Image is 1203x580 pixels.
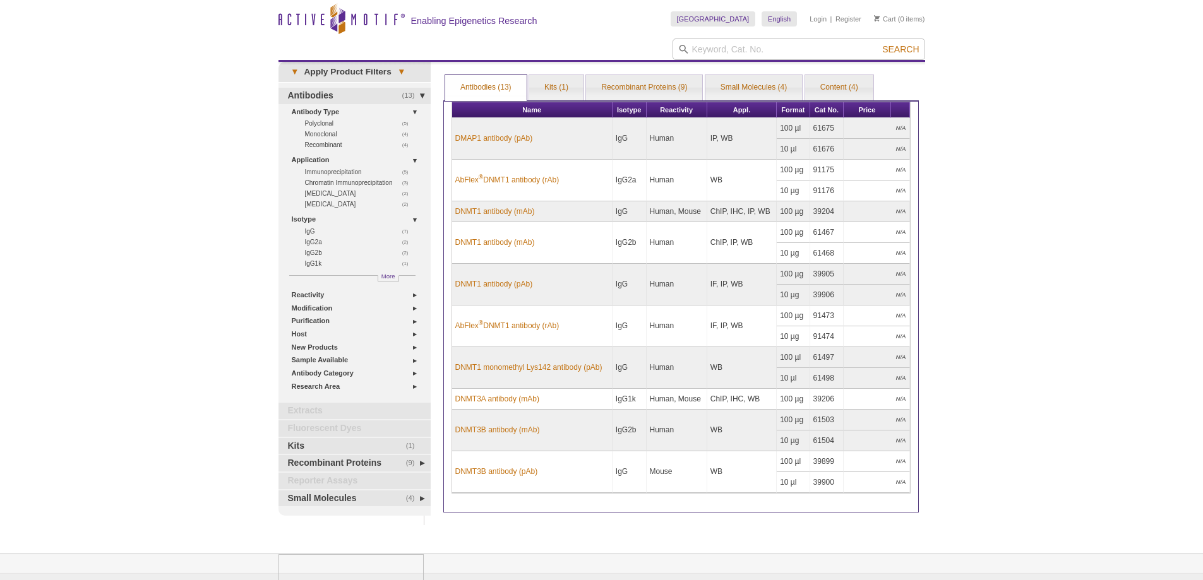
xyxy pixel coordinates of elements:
[305,129,416,139] a: (4)Monoclonal
[278,420,431,437] a: Fluorescent Dyes
[810,451,844,472] td: 39899
[647,222,707,264] td: Human
[835,15,861,23] a: Register
[305,139,416,150] a: (4)Recombinant
[844,139,909,160] td: N/A
[613,118,647,160] td: IgG
[292,341,423,354] a: New Products
[844,451,909,472] td: N/A
[707,305,777,347] td: IF, IP, WB
[777,305,810,326] td: 100 µg
[305,258,416,269] a: (1)IgG1k
[777,222,810,243] td: 100 µg
[278,455,431,471] a: (9)Recombinant Proteins
[406,490,422,507] span: (4)
[278,438,431,454] a: (1)Kits
[810,139,844,160] td: 61676
[707,347,777,389] td: WB
[402,258,416,269] span: (1)
[844,118,909,139] td: N/A
[305,199,416,210] a: (2)[MEDICAL_DATA]
[278,473,431,489] a: Reporter Assays
[844,181,909,201] td: N/A
[777,243,810,264] td: 10 µg
[647,347,707,389] td: Human
[777,285,810,305] td: 10 µg
[402,88,422,104] span: (13)
[777,201,810,222] td: 100 µg
[292,328,423,341] a: Host
[844,222,909,243] td: N/A
[402,177,416,188] span: (3)
[455,466,538,477] a: DNMT3B antibody (pAb)
[647,410,707,451] td: Human
[406,438,422,454] span: (1)
[455,393,539,405] a: DNMT3A antibody (mAb)
[844,201,909,222] td: N/A
[647,160,707,201] td: Human
[402,237,416,247] span: (2)
[292,153,423,167] a: Application
[292,380,423,393] a: Research Area
[707,451,777,493] td: WB
[647,264,707,305] td: Human
[292,302,423,315] a: Modification
[292,367,423,380] a: Antibody Category
[810,326,844,347] td: 91474
[292,353,423,367] a: Sample Available
[810,160,844,181] td: 91175
[810,201,844,222] td: 39204
[278,403,431,419] a: Extracts
[810,472,844,493] td: 39900
[455,320,560,331] a: AbFlex®DNMT1 antibody (rAb)
[292,314,423,328] a: Purification
[402,226,416,237] span: (7)
[844,243,909,264] td: N/A
[810,430,844,451] td: 61504
[613,201,647,222] td: IgG
[882,44,919,54] span: Search
[707,222,777,264] td: ChIP, IP, WB
[844,326,909,347] td: N/A
[844,305,909,326] td: N/A
[278,490,431,507] a: (4)Small Molecules
[613,264,647,305] td: IgG
[406,455,422,471] span: (9)
[777,472,810,493] td: 10 µl
[613,410,647,451] td: IgG2b
[844,264,909,285] td: N/A
[673,38,925,60] input: Keyword, Cat. No.
[777,389,810,410] td: 100 µg
[844,368,909,389] td: N/A
[810,15,827,23] a: Login
[402,247,416,258] span: (2)
[455,237,535,248] a: DNMT1 antibody (mAb)
[707,389,777,410] td: ChIP, IHC, WB
[844,389,909,410] td: N/A
[878,44,923,55] button: Search
[381,271,395,281] span: More
[777,102,810,118] th: Format
[777,139,810,160] td: 10 µl
[844,102,890,118] th: Price
[647,201,707,222] td: Human, Mouse
[613,102,647,118] th: Isotype
[707,201,777,222] td: ChIP, IHC, IP, WB
[292,288,423,302] a: Reactivity
[402,139,416,150] span: (4)
[613,389,647,410] td: IgG1k
[707,102,777,118] th: Appl.
[707,264,777,305] td: IF, IP, WB
[292,105,423,119] a: Antibody Type
[305,226,416,237] a: (7)IgG
[479,174,483,181] sup: ®
[810,285,844,305] td: 39906
[844,347,909,368] td: N/A
[777,160,810,181] td: 100 µg
[647,102,707,118] th: Reactivity
[455,278,533,290] a: DNMT1 antibody (pAb)
[777,368,810,389] td: 10 µl
[810,389,844,410] td: 39206
[844,160,909,181] td: N/A
[647,451,707,493] td: Mouse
